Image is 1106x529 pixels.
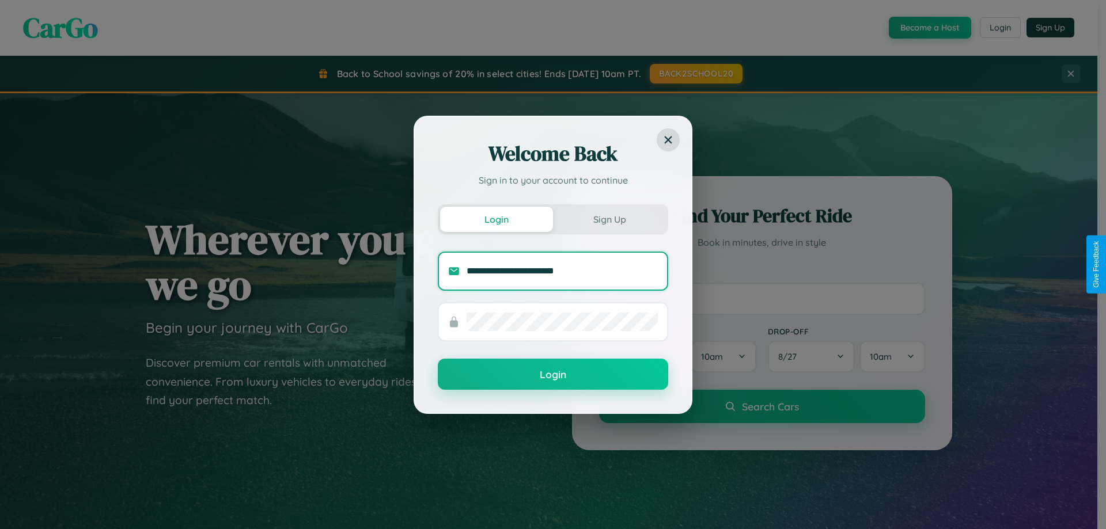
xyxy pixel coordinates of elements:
[438,359,668,390] button: Login
[553,207,666,232] button: Sign Up
[1092,241,1100,288] div: Give Feedback
[438,173,668,187] p: Sign in to your account to continue
[440,207,553,232] button: Login
[438,140,668,168] h2: Welcome Back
